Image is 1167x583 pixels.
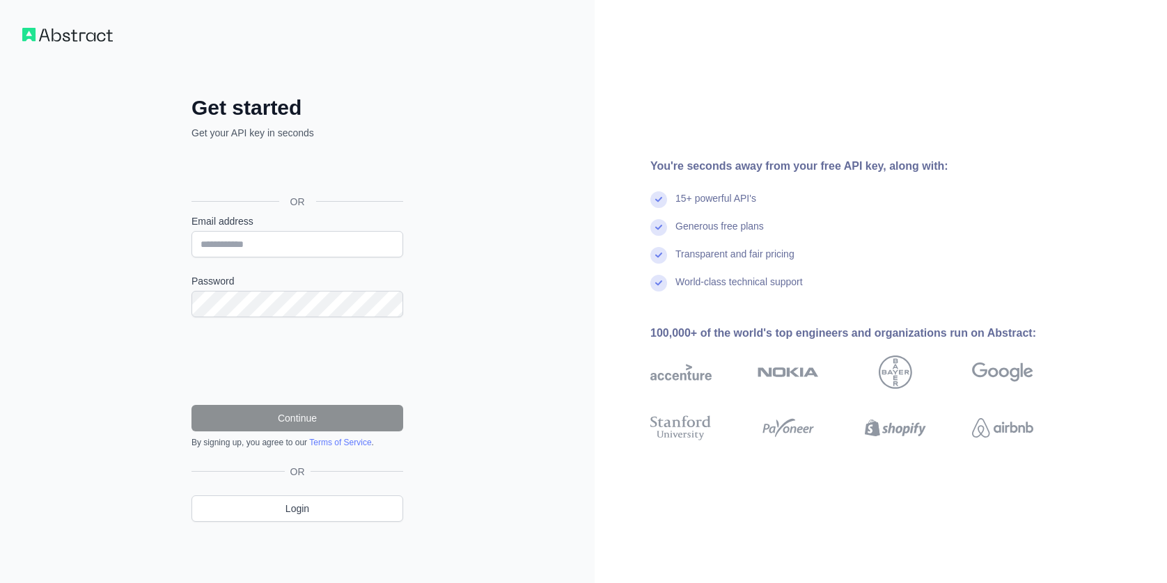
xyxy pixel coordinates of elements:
[675,275,803,303] div: World-class technical support
[650,356,712,389] img: accenture
[879,356,912,389] img: bayer
[191,495,403,522] a: Login
[758,413,819,443] img: payoneer
[758,356,819,389] img: nokia
[279,195,316,209] span: OR
[22,28,113,42] img: Workflow
[191,437,403,448] div: By signing up, you agree to our .
[650,247,667,264] img: check mark
[650,325,1078,342] div: 100,000+ of the world's top engineers and organizations run on Abstract:
[865,413,926,443] img: shopify
[191,126,403,140] p: Get your API key in seconds
[285,465,311,479] span: OR
[191,214,403,228] label: Email address
[972,356,1033,389] img: google
[191,274,403,288] label: Password
[191,334,403,388] iframe: reCAPTCHA
[309,438,371,447] a: Terms of Service
[650,413,712,443] img: stanford university
[675,191,756,219] div: 15+ powerful API's
[675,219,764,247] div: Generous free plans
[185,155,407,186] iframe: Sign in with Google Button
[650,275,667,291] img: check mark
[972,413,1033,443] img: airbnb
[650,158,1078,175] div: You're seconds away from your free API key, along with:
[191,155,400,186] div: Sign in with Google. Opens in new tab
[191,95,403,120] h2: Get started
[650,191,667,208] img: check mark
[675,247,794,275] div: Transparent and fair pricing
[191,405,403,431] button: Continue
[650,219,667,236] img: check mark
